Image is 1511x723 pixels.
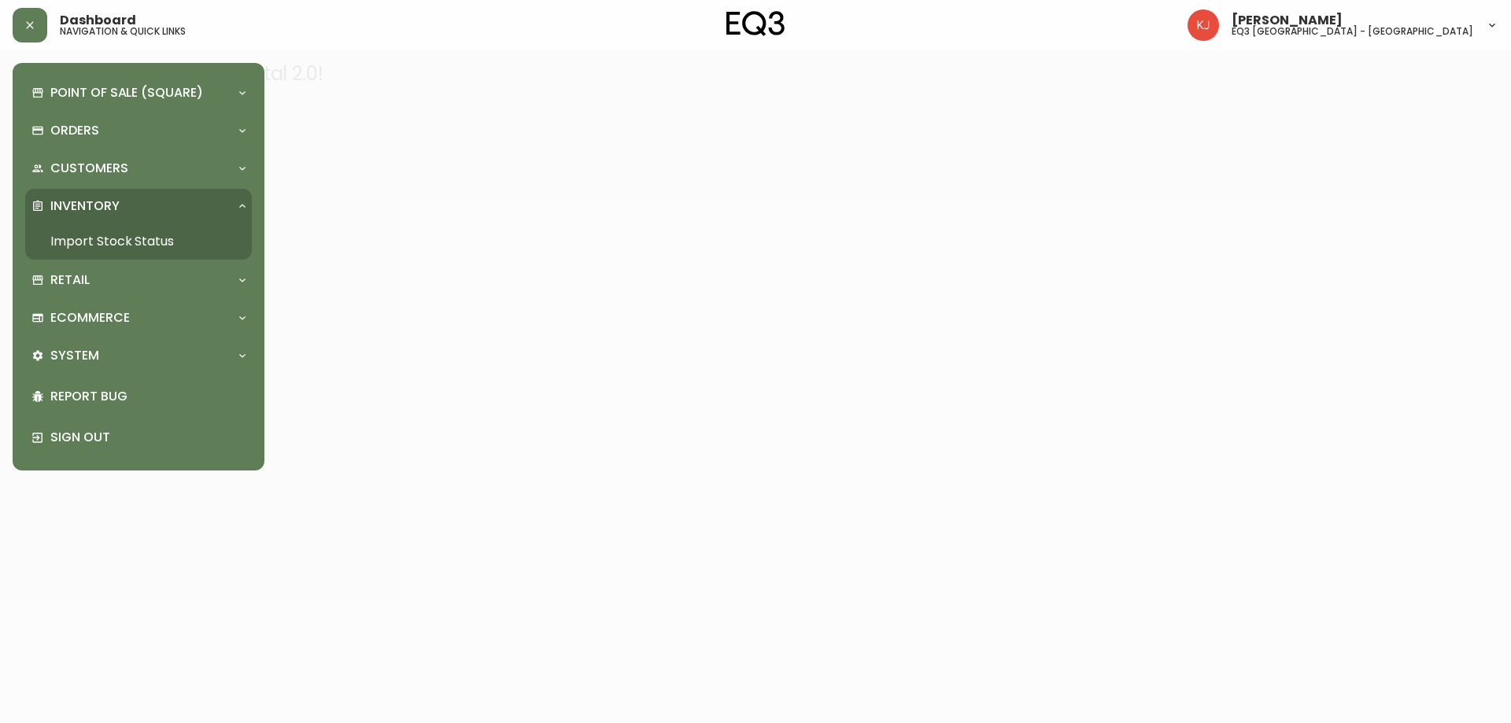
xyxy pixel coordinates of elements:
div: Report Bug [25,376,252,417]
a: Import Stock Status [25,223,252,260]
p: Ecommerce [50,309,130,326]
div: Inventory [25,189,252,223]
div: Customers [25,151,252,186]
p: Sign Out [50,429,246,446]
div: Orders [25,113,252,148]
p: Point of Sale (Square) [50,84,203,101]
div: Ecommerce [25,301,252,335]
p: Report Bug [50,388,246,405]
h5: eq3 [GEOGRAPHIC_DATA] - [GEOGRAPHIC_DATA] [1232,27,1473,36]
div: Point of Sale (Square) [25,76,252,110]
div: Retail [25,263,252,297]
h5: navigation & quick links [60,27,186,36]
p: Customers [50,160,128,177]
p: Inventory [50,197,120,215]
p: Orders [50,122,99,139]
span: [PERSON_NAME] [1232,14,1343,27]
span: Dashboard [60,14,136,27]
img: 24a625d34e264d2520941288c4a55f8e [1188,9,1219,41]
div: Sign Out [25,417,252,458]
p: System [50,347,99,364]
div: System [25,338,252,373]
p: Retail [50,271,90,289]
img: logo [726,11,785,36]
